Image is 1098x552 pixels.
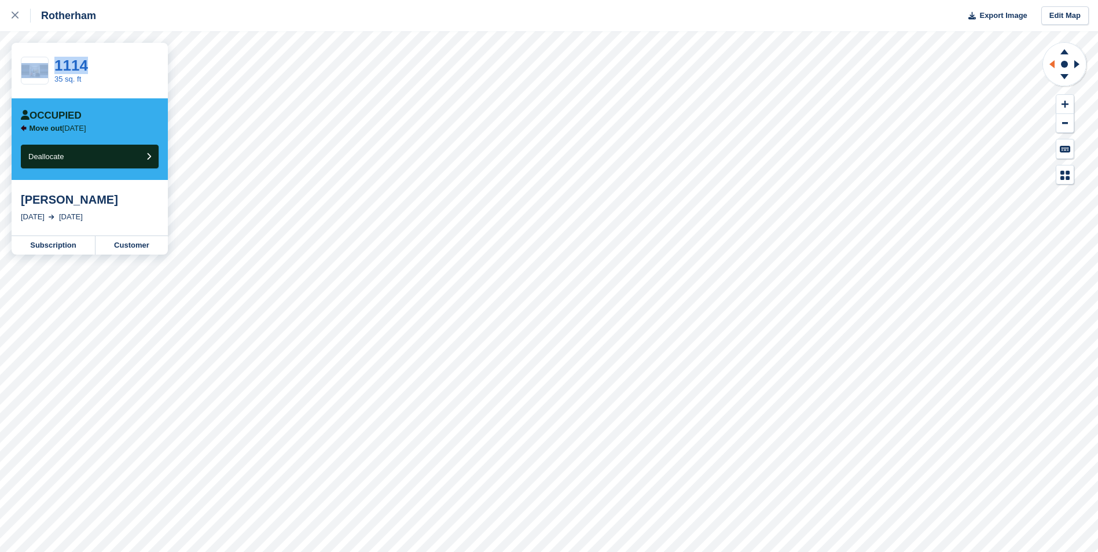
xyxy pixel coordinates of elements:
[21,125,27,131] img: arrow-left-icn-90495f2de72eb5bd0bd1c3c35deca35cc13f817d75bef06ecd7c0b315636ce7e.svg
[21,145,159,168] button: Deallocate
[961,6,1027,25] button: Export Image
[21,193,159,207] div: [PERSON_NAME]
[31,9,96,23] div: Rotherham
[1056,95,1074,114] button: Zoom In
[59,211,83,223] div: [DATE]
[21,211,45,223] div: [DATE]
[12,236,96,255] a: Subscription
[54,57,88,74] a: 1114
[1056,139,1074,159] button: Keyboard Shortcuts
[54,75,81,83] a: 35 sq. ft
[30,124,86,133] p: [DATE]
[49,215,54,219] img: arrow-right-light-icn-cde0832a797a2874e46488d9cf13f60e5c3a73dbe684e267c42b8395dfbc2abf.svg
[30,124,63,133] span: Move out
[1056,165,1074,185] button: Map Legend
[28,152,64,161] span: Deallocate
[96,236,168,255] a: Customer
[1056,114,1074,133] button: Zoom Out
[979,10,1027,21] span: Export Image
[1041,6,1089,25] a: Edit Map
[21,63,48,78] img: 35%20SQ.FT.jpg
[21,110,82,122] div: Occupied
